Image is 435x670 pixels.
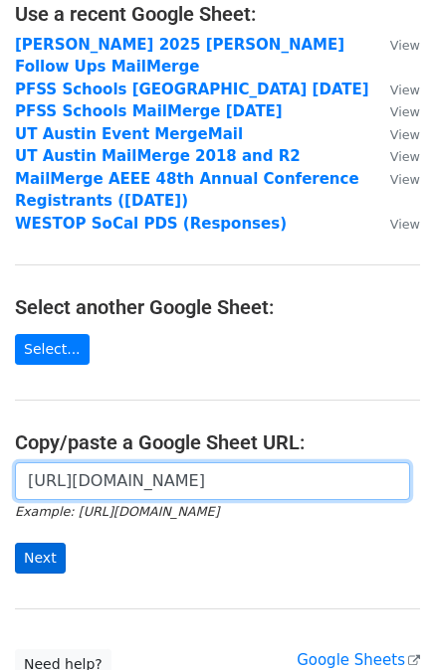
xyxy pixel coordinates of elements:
a: View [370,102,420,120]
small: View [390,149,420,164]
a: View [370,81,420,98]
h4: Copy/paste a Google Sheet URL: [15,430,420,454]
small: View [390,38,420,53]
h4: Select another Google Sheet: [15,295,420,319]
a: UT Austin MailMerge 2018 and R2 [15,147,301,165]
a: PFSS Schools [GEOGRAPHIC_DATA] [DATE] [15,81,369,98]
small: View [390,83,420,97]
a: View [370,147,420,165]
a: View [370,125,420,143]
small: View [390,104,420,119]
a: PFSS Schools MailMerge [DATE] [15,102,283,120]
input: Next [15,543,66,574]
a: UT Austin Event MergeMail [15,125,243,143]
a: View [370,170,420,188]
a: View [370,215,420,233]
small: View [390,172,420,187]
a: Google Sheets [297,651,420,669]
small: View [390,127,420,142]
a: [PERSON_NAME] 2025 [PERSON_NAME] Follow Ups MailMerge [15,36,344,77]
small: Example: [URL][DOMAIN_NAME] [15,504,219,519]
a: MailMerge AEEE 48th Annual Conference Registrants ([DATE]) [15,170,359,211]
a: Select... [15,334,90,365]
small: View [390,217,420,232]
input: Paste your Google Sheet URL here [15,462,410,500]
iframe: Chat Widget [335,575,435,670]
a: WESTOP SoCal PDS (Responses) [15,215,287,233]
a: View [370,36,420,54]
h4: Use a recent Google Sheet: [15,2,420,26]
